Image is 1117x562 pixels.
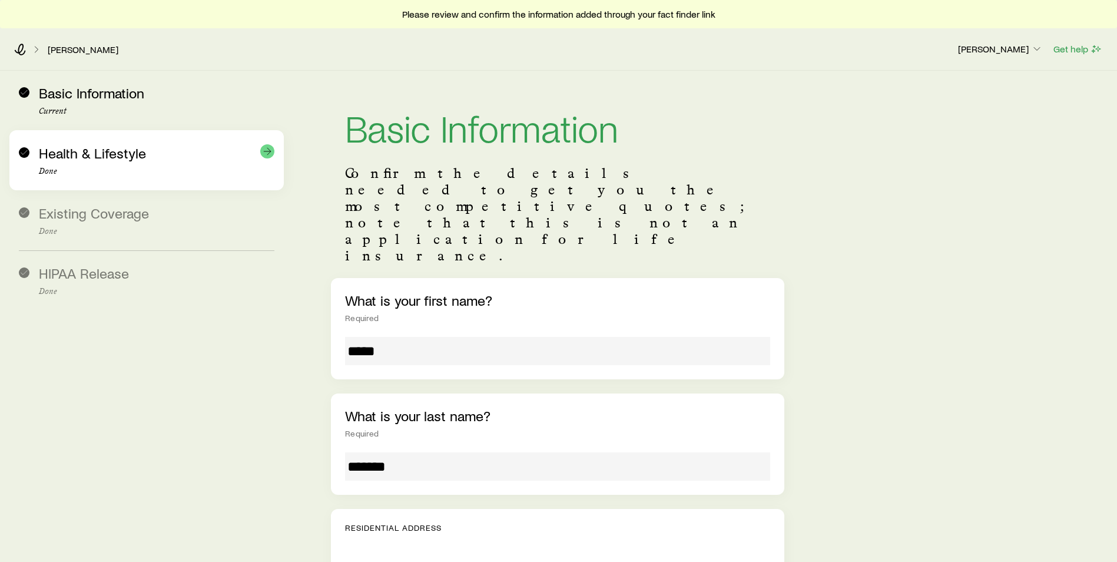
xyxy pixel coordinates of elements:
p: [PERSON_NAME] [958,43,1043,55]
p: Done [39,287,274,296]
p: Done [39,167,274,176]
span: Basic Information [39,84,144,101]
a: [PERSON_NAME] [47,44,119,55]
p: Current [39,107,274,116]
p: What is your first name? [345,292,770,309]
span: HIPAA Release [39,265,129,282]
button: [PERSON_NAME] [957,42,1043,57]
p: Residential Address [345,523,770,533]
div: Required [345,313,770,323]
span: Existing Coverage [39,204,149,222]
p: What is your last name? [345,408,770,424]
span: Health & Lifestyle [39,144,146,161]
button: Get help [1053,42,1103,56]
p: Done [39,227,274,236]
div: Required [345,429,770,438]
h1: Basic Information [345,108,770,146]
p: Confirm the details needed to get you the most competitive quotes; note that this is not an appli... [345,165,770,264]
span: Please review and confirm the information added through your fact finder link [402,8,715,20]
